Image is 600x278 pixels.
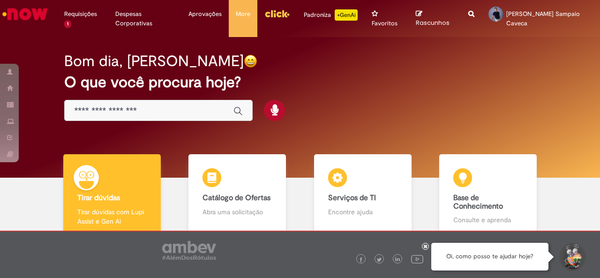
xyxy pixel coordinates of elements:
[506,10,580,27] span: [PERSON_NAME] Sampaio Caveca
[162,241,216,260] img: logo_footer_ambev_rotulo_gray.png
[453,193,503,211] b: Base de Conhecimento
[431,243,548,270] div: Oi, como posso te ajudar hoje?
[264,7,290,21] img: click_logo_yellow_360x200.png
[335,9,358,21] p: +GenAi
[328,207,397,217] p: Encontre ajuda
[64,74,535,90] h2: O que você procura hoje?
[395,257,400,263] img: logo_footer_linkedin.png
[77,207,147,226] p: Tirar dúvidas com Lupi Assist e Gen Ai
[202,207,272,217] p: Abra uma solicitação
[300,154,426,235] a: Serviços de TI Encontre ajuda
[304,9,358,21] div: Padroniza
[372,19,397,28] span: Favoritos
[49,154,175,235] a: Tirar dúvidas Tirar dúvidas com Lupi Assist e Gen Ai
[236,9,250,19] span: More
[416,10,454,27] a: Rascunhos
[188,9,222,19] span: Aprovações
[115,9,174,28] span: Despesas Corporativas
[377,257,382,262] img: logo_footer_twitter.png
[1,5,49,23] img: ServiceNow
[244,54,257,68] img: happy-face.png
[453,215,523,225] p: Consulte e aprenda
[558,243,586,271] button: Iniciar Conversa de Suporte
[411,253,423,265] img: logo_footer_youtube.png
[64,53,244,69] h2: Bom dia, [PERSON_NAME]
[64,9,97,19] span: Requisições
[175,154,300,235] a: Catálogo de Ofertas Abra uma solicitação
[328,193,376,203] b: Serviços de TI
[202,193,270,203] b: Catálogo de Ofertas
[77,193,120,203] b: Tirar dúvidas
[64,20,71,28] span: 1
[416,18,450,27] span: Rascunhos
[359,257,363,262] img: logo_footer_facebook.png
[426,154,551,235] a: Base de Conhecimento Consulte e aprenda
